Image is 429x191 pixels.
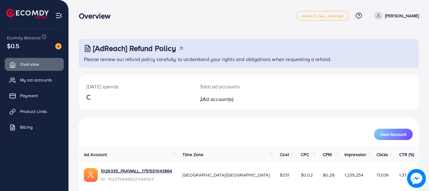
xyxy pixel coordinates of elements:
[399,151,414,158] span: CTR (%)
[203,96,233,103] span: Ad account(s)
[280,151,289,158] span: Cost
[296,11,349,20] a: adreach_new_package
[93,44,176,53] h3: [AdReach] Refund Policy
[323,172,334,178] span: $0.28
[5,121,64,133] a: Billing
[5,89,64,102] a: Payment
[377,172,389,178] span: 17,036
[301,14,344,18] span: adreach_new_package
[182,151,204,158] span: Time Zone
[372,12,419,20] a: [PERSON_NAME]
[101,168,172,174] a: 1026335_PAKWALL_1751531043864
[5,58,64,70] a: Overview
[20,124,33,130] span: Billing
[301,151,309,158] span: CPC
[301,172,313,178] span: $0.02
[280,172,289,178] span: $351
[380,132,406,137] span: New Account
[399,172,407,178] span: 1.37
[84,151,107,158] span: Ad Account
[345,172,363,178] span: 1,239,254
[79,11,116,20] h3: Overview
[55,12,62,19] img: menu
[84,168,98,182] img: ic-ads-acc.e4c84228.svg
[7,41,20,50] span: $0.5
[200,83,270,90] p: Total ad accounts
[377,151,388,158] span: Clicks
[20,77,52,83] span: My ad accounts
[182,172,270,178] span: [GEOGRAPHIC_DATA]/[GEOGRAPHIC_DATA]
[345,151,367,158] span: Impression
[407,169,426,188] img: image
[5,105,64,118] a: Product Links
[20,108,47,115] span: Product Links
[86,83,185,90] p: [DATE] spends
[84,55,415,63] p: Please review our refund policy carefully to understand your rights and obligations when requesti...
[5,74,64,86] a: My ad accounts
[101,176,172,182] span: ID: 7522768489221144593
[20,93,38,99] span: Payment
[385,12,419,20] p: [PERSON_NAME]
[374,129,413,140] button: New Account
[6,9,49,19] img: logo
[200,96,270,102] h2: 2
[323,151,332,158] span: CPM
[20,61,39,67] span: Overview
[55,43,62,49] img: image
[7,35,41,41] span: Ecomdy Balance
